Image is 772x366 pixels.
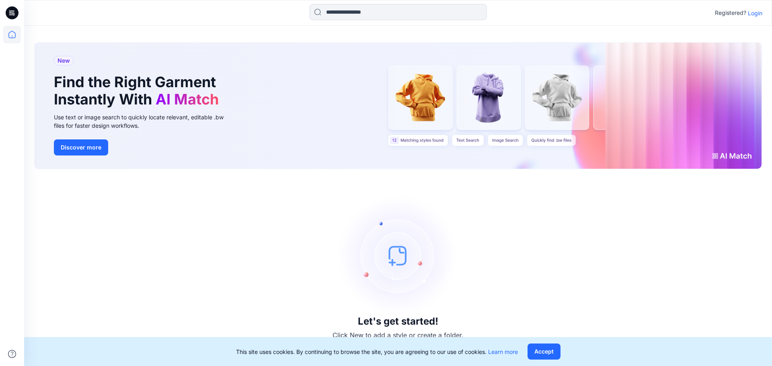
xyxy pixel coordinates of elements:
button: Discover more [54,139,108,155]
h1: Find the Right Garment Instantly With [54,74,223,108]
p: This site uses cookies. By continuing to browse the site, you are agreeing to our use of cookies. [236,348,518,356]
button: Accept [528,344,561,360]
div: Use text or image search to quickly locate relevant, editable .bw files for faster design workflows. [54,113,235,130]
p: Registered? [715,8,746,18]
h3: Let's get started! [358,316,438,327]
p: Login [748,9,762,17]
span: New [57,56,70,65]
span: AI Match [156,90,219,108]
p: Click New to add a style or create a folder. [333,330,464,340]
a: Learn more [488,348,518,355]
img: empty-state-image.svg [338,195,458,316]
